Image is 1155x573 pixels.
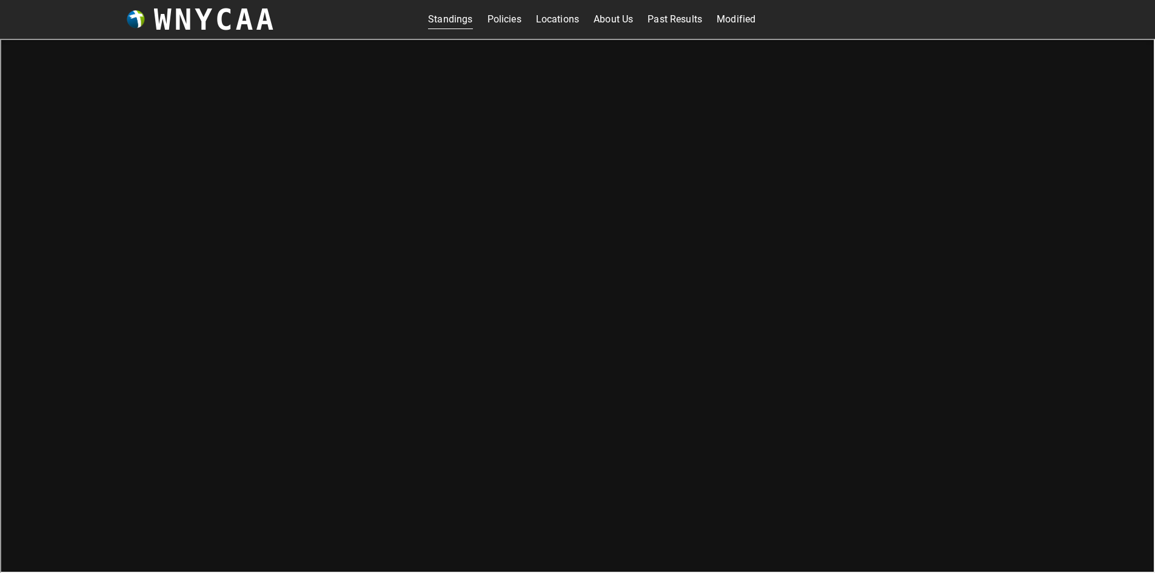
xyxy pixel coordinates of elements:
a: Locations [536,10,579,29]
h3: WNYCAA [154,2,276,36]
a: About Us [594,10,633,29]
a: Modified [717,10,755,29]
a: Policies [487,10,521,29]
a: Past Results [648,10,702,29]
img: wnycaaBall.png [127,10,145,28]
a: Standings [428,10,472,29]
